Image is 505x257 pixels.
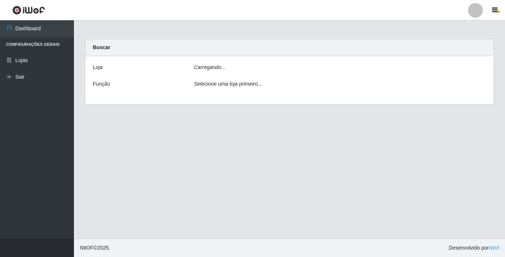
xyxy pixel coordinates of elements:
[194,64,226,70] i: Carregando...
[80,245,94,251] span: IWOF
[93,80,110,88] label: Função
[489,245,499,251] a: iWof
[12,6,45,15] img: CoreUI Logo
[93,64,102,71] label: Loja
[80,244,110,252] span: © 2025 .
[194,81,262,87] i: Selecione uma loja primeiro...
[449,244,499,252] span: Desenvolvido por
[93,44,110,50] strong: Buscar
